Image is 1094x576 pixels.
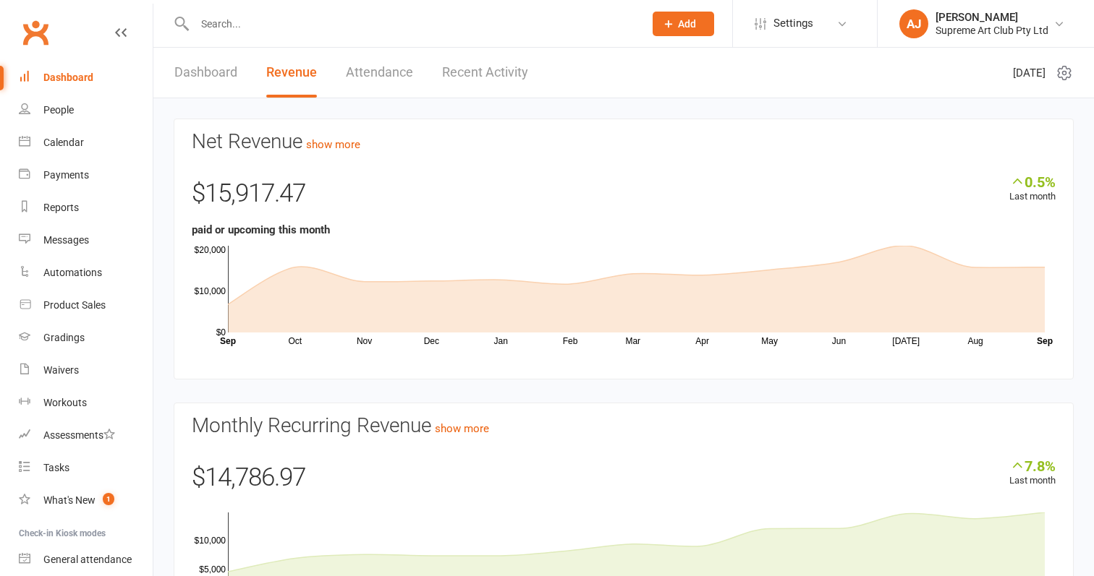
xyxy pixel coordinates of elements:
[43,332,85,343] div: Gradings
[1009,173,1056,189] div: 0.5%
[17,14,54,51] a: Clubworx
[936,11,1048,24] div: [PERSON_NAME]
[306,138,360,151] a: show more
[19,543,153,576] a: General attendance kiosk mode
[1009,457,1056,489] div: Last month
[19,289,153,322] a: Product Sales
[1009,457,1056,473] div: 7.8%
[43,72,93,83] div: Dashboard
[773,7,813,40] span: Settings
[19,257,153,289] a: Automations
[678,18,696,30] span: Add
[43,462,69,473] div: Tasks
[936,24,1048,37] div: Supreme Art Club Pty Ltd
[192,131,1056,153] h3: Net Revenue
[442,48,528,98] a: Recent Activity
[43,267,102,278] div: Automations
[899,9,928,38] div: AJ
[1013,64,1046,82] span: [DATE]
[192,415,1056,437] h3: Monthly Recurring Revenue
[43,364,79,376] div: Waivers
[43,494,96,506] div: What's New
[43,397,87,408] div: Workouts
[19,452,153,484] a: Tasks
[346,48,413,98] a: Attendance
[19,126,153,159] a: Calendar
[43,169,89,181] div: Payments
[19,354,153,387] a: Waivers
[43,137,84,148] div: Calendar
[19,159,153,192] a: Payments
[19,224,153,257] a: Messages
[174,48,237,98] a: Dashboard
[19,61,153,94] a: Dashboard
[435,422,489,435] a: show more
[43,299,106,311] div: Product Sales
[19,387,153,419] a: Workouts
[43,202,79,213] div: Reports
[266,48,317,98] a: Revenue
[103,493,114,505] span: 1
[19,484,153,517] a: What's New1
[43,554,132,565] div: General attendance
[43,104,74,116] div: People
[19,94,153,126] a: People
[1009,173,1056,205] div: Last month
[192,457,1056,505] div: $14,786.97
[19,192,153,224] a: Reports
[192,223,330,236] strong: paid or upcoming this month
[19,419,153,452] a: Assessments
[192,173,1056,221] div: $15,917.47
[19,322,153,354] a: Gradings
[190,14,634,34] input: Search...
[653,12,714,36] button: Add
[43,429,115,441] div: Assessments
[43,234,89,246] div: Messages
